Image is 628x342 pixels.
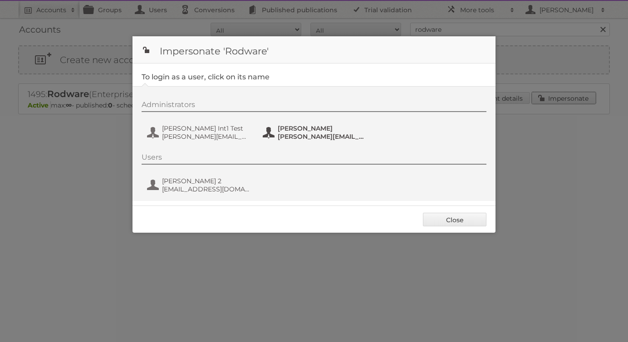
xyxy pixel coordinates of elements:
legend: To login as a user, click on its name [142,73,270,81]
a: Close [423,213,486,226]
div: Administrators [142,100,486,112]
span: [PERSON_NAME][EMAIL_ADDRESS][DOMAIN_NAME] [278,132,366,141]
span: [PERSON_NAME] 2 [162,177,250,185]
button: [PERSON_NAME] Int1 Test [PERSON_NAME][EMAIL_ADDRESS][DOMAIN_NAME] [146,123,253,142]
span: [PERSON_NAME][EMAIL_ADDRESS][DOMAIN_NAME] [162,132,250,141]
span: [PERSON_NAME] Int1 Test [162,124,250,132]
button: [PERSON_NAME] 2 [EMAIL_ADDRESS][DOMAIN_NAME] [146,176,253,194]
span: [EMAIL_ADDRESS][DOMAIN_NAME] [162,185,250,193]
span: [PERSON_NAME] [278,124,366,132]
button: [PERSON_NAME] [PERSON_NAME][EMAIL_ADDRESS][DOMAIN_NAME] [262,123,368,142]
h1: Impersonate 'Rodware' [132,36,496,64]
div: Users [142,153,486,165]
